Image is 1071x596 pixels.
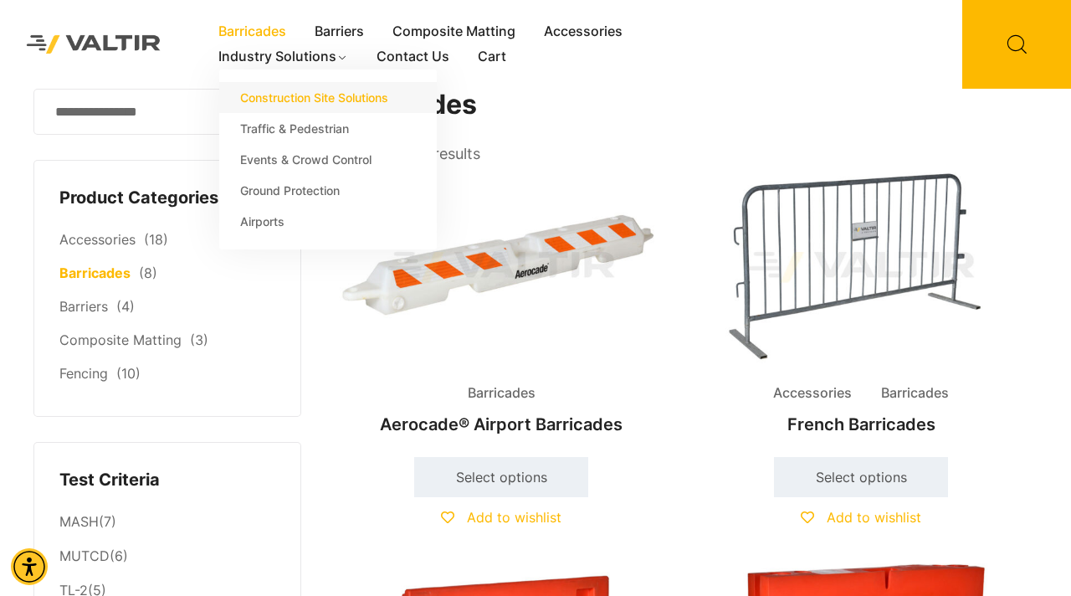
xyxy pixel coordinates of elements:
[59,365,108,382] a: Fencing
[59,231,136,248] a: Accessories
[455,381,548,406] span: Barricades
[59,265,131,281] a: Barricades
[59,540,275,574] li: (6)
[204,19,300,44] a: Barricades
[464,44,520,69] a: Cart
[144,231,168,248] span: (18)
[761,381,864,406] span: Accessories
[11,548,48,585] div: Accessibility Menu
[335,167,668,367] img: Barricades
[441,509,561,526] a: Add to wishlist
[694,167,1027,443] a: Accessories BarricadesFrench Barricades
[59,505,275,539] li: (7)
[300,19,378,44] a: Barriers
[116,298,135,315] span: (4)
[190,331,208,348] span: (3)
[694,167,1027,367] img: Accessories
[774,457,948,497] a: Select options for “French Barricades”
[694,406,1027,443] h2: French Barricades
[13,21,175,67] img: Valtir Rentals
[219,113,437,144] a: Traffic & Pedestrian
[801,509,921,526] a: Add to wishlist
[33,89,301,135] input: Search for:
[335,89,1029,121] h1: Barricades
[219,206,437,237] a: Airports
[335,406,668,443] h2: Aerocade® Airport Barricades
[59,331,182,348] a: Composite Matting
[59,547,110,564] a: MUTCD
[59,186,275,211] h4: Product Categories
[869,381,961,406] span: Barricades
[116,365,141,382] span: (10)
[414,457,588,497] a: Select options for “Aerocade® Airport Barricades”
[219,82,437,113] a: Construction Site Solutions
[59,468,275,493] h4: Test Criteria
[827,509,921,526] span: Add to wishlist
[530,19,637,44] a: Accessories
[219,175,437,206] a: Ground Protection
[467,509,561,526] span: Add to wishlist
[204,44,362,69] a: Industry Solutions
[59,298,108,315] a: Barriers
[362,44,464,69] a: Contact Us
[378,19,530,44] a: Composite Matting
[219,144,437,175] a: Events & Crowd Control
[335,167,668,443] a: BarricadesAerocade® Airport Barricades
[139,265,157,281] span: (8)
[59,513,99,530] a: MASH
